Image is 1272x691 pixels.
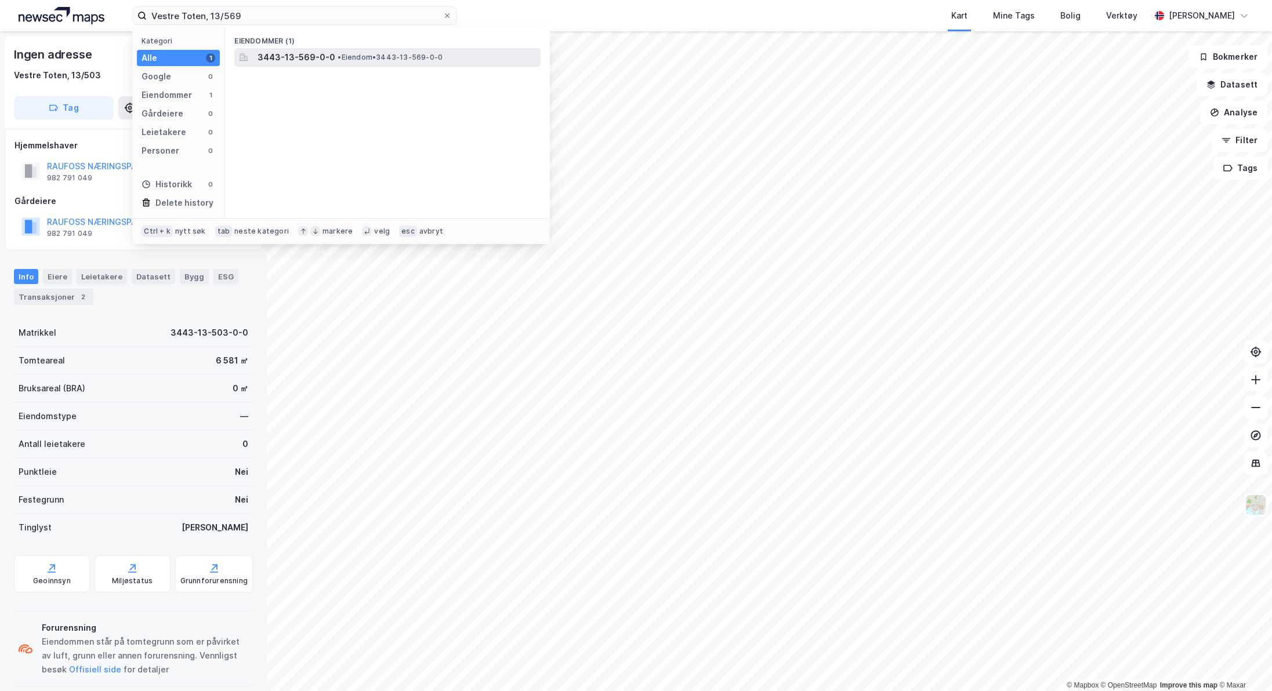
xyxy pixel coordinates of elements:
div: Nei [235,465,248,479]
span: 3443-13-569-0-0 [258,50,335,64]
div: Verktøy [1106,9,1137,23]
div: Eiere [43,269,72,284]
div: 982 791 049 [47,229,92,238]
div: Historikk [142,177,192,191]
div: Leietakere [142,125,186,139]
div: Eiendomstype [19,409,77,423]
div: markere [322,227,353,236]
button: Datasett [1197,73,1267,96]
div: Transaksjoner [14,289,93,305]
div: 982 791 049 [47,173,92,183]
div: Forurensning [42,621,248,635]
div: 1 [206,53,215,63]
div: avbryt [419,227,443,236]
img: logo.a4113a55bc3d86da70a041830d287a7e.svg [19,7,104,24]
div: Delete history [155,196,213,210]
div: Matrikkel [19,326,56,340]
span: Eiendom • 3443-13-569-0-0 [338,53,443,62]
div: Bolig [1060,9,1081,23]
div: 2 [77,291,89,303]
button: Tags [1213,157,1267,180]
div: Bruksareal (BRA) [19,381,85,395]
div: tab [215,226,233,237]
div: Eiendommer (1) [225,27,550,48]
div: ESG [213,269,238,284]
div: nytt søk [175,227,206,236]
div: Festegrunn [19,493,64,507]
div: Datasett [132,269,175,284]
div: Kontrollprogram for chat [1214,635,1272,691]
div: Tomteareal [19,354,65,368]
div: 0 [242,437,248,451]
button: Analyse [1200,101,1267,124]
div: Gårdeiere [142,107,183,121]
div: — [240,409,248,423]
div: Info [14,269,38,284]
div: 3443-13-503-0-0 [171,326,248,340]
button: Bokmerker [1189,45,1267,68]
div: Kart [951,9,967,23]
div: Mine Tags [993,9,1035,23]
a: OpenStreetMap [1101,681,1157,689]
div: Ingen adresse [14,45,94,64]
div: Geoinnsyn [33,576,71,585]
div: 0 [206,180,215,189]
input: Søk på adresse, matrikkel, gårdeiere, leietakere eller personer [147,7,443,24]
div: 0 [206,109,215,118]
div: Nei [235,493,248,507]
div: Miljøstatus [112,576,153,585]
div: Vestre Toten, 13/503 [14,68,101,82]
div: 6 581 ㎡ [216,354,248,368]
div: Eiendommer [142,88,192,102]
div: Gårdeiere [15,194,252,208]
iframe: Chat Widget [1214,635,1272,691]
div: 1 [206,90,215,100]
div: Punktleie [19,465,57,479]
div: velg [374,227,390,236]
div: 0 [206,146,215,155]
button: Tag [14,96,114,119]
div: neste kategori [234,227,289,236]
div: [PERSON_NAME] [1169,9,1235,23]
a: Mapbox [1067,681,1099,689]
div: 0 ㎡ [233,381,248,395]
div: 0 [206,72,215,81]
div: Antall leietakere [19,437,85,451]
div: Leietakere [77,269,127,284]
div: Google [142,70,171,83]
div: Bygg [180,269,209,284]
div: Tinglyst [19,521,52,534]
div: 0 [206,128,215,137]
div: esc [399,226,417,237]
div: Kategori [142,37,220,45]
img: Z [1245,494,1267,516]
div: Ctrl + k [142,226,173,237]
div: Hjemmelshaver [15,139,252,152]
button: Filter [1212,129,1267,152]
div: Eiendommen står på tomtegrunn som er påvirket av luft, grunn eller annen forurensning. Vennligst ... [42,635,248,677]
div: Alle [142,51,157,65]
div: [PERSON_NAME] [182,521,248,534]
div: Personer [142,144,179,158]
span: • [338,53,341,61]
div: Grunnforurensning [180,576,248,585]
a: Improve this map [1160,681,1217,689]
